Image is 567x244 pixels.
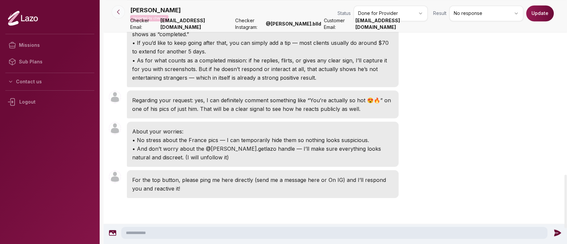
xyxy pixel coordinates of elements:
span: Result [433,10,446,17]
p: Regarding your request: yes, I can definitely comment something like “You’re actually so hot 😍🔥” ... [132,96,393,113]
strong: [EMAIL_ADDRESS][DOMAIN_NAME] [160,17,233,31]
a: Sub Plans [5,53,94,70]
p: Validated by checker [130,15,168,21]
p: • And don’t worry about the @[PERSON_NAME].getlazo handle — I’ll make sure everything looks natur... [132,144,393,161]
span: Checker Email: [130,17,158,31]
p: • If you’d like to keep going after that, you can simply add a tip — most clients usually do arou... [132,39,393,56]
button: Update [526,5,554,21]
p: For the top button, please ping me here directly (send me a message here or On IG) and I’ll respo... [132,175,393,193]
button: Contact us [5,76,94,88]
div: Logout [5,93,94,111]
img: User avatar [109,91,121,103]
strong: @ [PERSON_NAME].blld [265,21,321,27]
img: User avatar [109,122,121,134]
strong: [EMAIL_ADDRESS][DOMAIN_NAME] [355,17,428,31]
p: About your worries: [132,127,393,135]
p: [PERSON_NAME] [130,6,181,15]
p: • As for what counts as a completed mission: if he replies, flirts, or gives any clear sign, I’ll... [132,56,393,82]
p: • No stress about the France pics — I can temporarily hide them so nothing looks suspicious. [132,135,393,144]
img: User avatar [109,171,121,183]
span: Checker Instagram: [235,17,263,31]
span: Status [337,10,351,17]
span: Customer Email: [324,17,353,31]
a: Missions [5,37,94,53]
